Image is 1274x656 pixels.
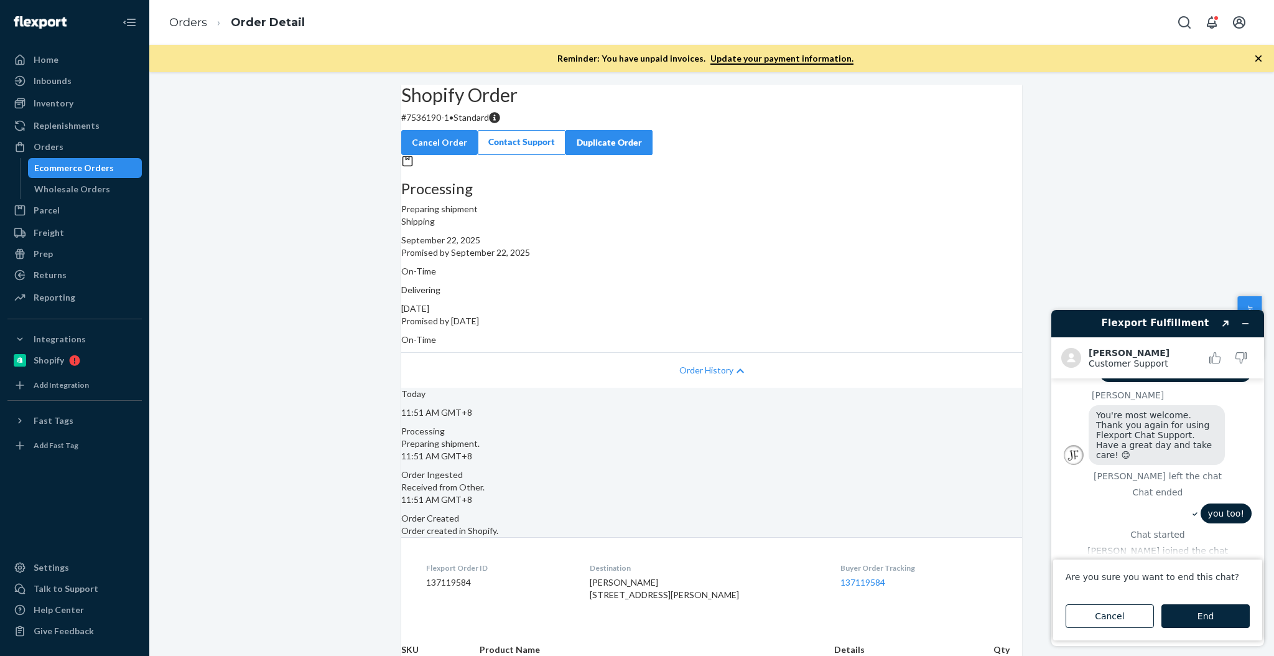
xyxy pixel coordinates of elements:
dt: Destination [590,563,821,573]
p: On-Time [401,265,1022,278]
p: Reminder: You have unpaid invoices. [557,52,853,65]
a: Ecommerce Orders [28,158,142,178]
a: Contact Support [478,130,565,155]
span: [PERSON_NAME] [STREET_ADDRESS][PERSON_NAME] [590,577,739,600]
a: Wholesale Orders [28,179,142,199]
button: Help Center [1237,296,1262,360]
a: Home [7,50,142,70]
a: Prep [7,244,142,264]
div: Order Ingested [401,469,1022,481]
a: Freight [7,223,142,243]
div: Duplicate Order [576,136,642,149]
a: Settings [7,558,142,578]
button: Duplicate Order [565,130,653,155]
a: Add Integration [7,375,142,395]
a: Orders [7,137,142,157]
dd: 137119584 [426,576,570,589]
p: 11:51 AM GMT+8 [401,406,1022,419]
div: Order created in Shopify. [401,512,1022,537]
span: Order History [679,364,733,377]
div: Inventory [34,97,73,110]
p: Delivering [401,284,1022,296]
h3: Processing [401,180,1022,197]
div: Replenishments [34,119,100,132]
a: Inventory [7,93,142,113]
div: Home [34,54,58,66]
p: 11:51 AM GMT+8 [401,450,1022,462]
span: Chat [27,9,53,20]
div: Add Fast Tag [34,440,78,451]
p: Shipping [401,215,1022,228]
th: Qty [993,644,1022,656]
th: SKU [401,644,480,656]
p: On-Time [401,334,1022,346]
a: Add Fast Tag [7,436,142,456]
div: September 22, 2025 [401,234,1022,246]
button: Give Feedback [7,621,142,641]
button: Cancel Order [401,130,478,155]
div: Prep [34,248,53,260]
button: Talk to Support [7,579,142,599]
a: Returns [7,265,142,285]
button: Integrations [7,329,142,349]
a: Order Detail [231,16,305,29]
div: Integrations [34,333,86,345]
div: Processing [401,425,1022,438]
button: Fast Tags [7,411,142,431]
div: Orders [34,141,63,153]
dt: Flexport Order ID [426,563,570,573]
div: Give Feedback [34,625,94,637]
div: Wholesale Orders [34,183,110,195]
iframe: To enrich screen reader interactions, please activate Accessibility in Grammarly extension settings [1041,300,1274,656]
p: 11:51 AM GMT+8 [401,494,1022,506]
div: Parcel [34,204,60,217]
a: Parcel [7,200,142,220]
p: Today [401,388,1022,400]
div: Received from Other. [401,469,1022,494]
div: Order Created [401,512,1022,525]
button: Open Search Box [1172,10,1197,35]
div: Inbounds [34,75,72,87]
button: Open account menu [1227,10,1252,35]
div: Returns [34,269,67,281]
button: Open notifications [1199,10,1224,35]
div: Talk to Support [34,583,98,595]
div: Fast Tags [34,415,73,427]
h2: Shopify Order [401,85,1022,105]
a: Inbounds [7,71,142,91]
a: 137119584 [840,577,885,588]
div: Add Integration [34,380,89,390]
dt: Buyer Order Tracking [840,563,997,573]
div: Shopify [34,354,64,367]
th: Product Name [480,644,834,656]
span: Standard [453,112,489,123]
span: • [449,112,453,123]
div: [DATE] [401,302,1022,315]
p: Promised by September 22, 2025 [401,246,1022,259]
img: Flexport logo [14,16,67,29]
button: Close Navigation [117,10,142,35]
div: Reporting [34,291,75,304]
div: Ecommerce Orders [34,162,114,174]
a: Help Center [7,600,142,620]
a: Orders [169,16,207,29]
th: Details [834,644,993,656]
div: Preparing shipment [401,180,1022,215]
div: Freight [34,227,64,239]
div: Help Center [34,604,84,616]
ol: breadcrumbs [159,4,315,41]
div: Settings [34,561,69,574]
a: Reporting [7,288,142,307]
p: # 7536190-1 [401,111,1022,124]
div: Preparing shipment. [401,425,1022,450]
a: Update your payment information. [710,53,853,65]
a: Replenishments [7,116,142,136]
p: Promised by [DATE] [401,315,1022,327]
a: Shopify [7,350,142,370]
